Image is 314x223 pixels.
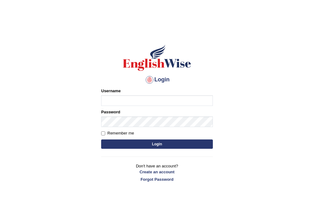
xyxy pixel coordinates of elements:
[101,163,213,182] p: Don't have an account?
[101,88,121,94] label: Username
[101,169,213,175] a: Create an account
[101,109,120,115] label: Password
[101,75,213,85] h4: Login
[101,176,213,182] a: Forgot Password
[101,139,213,149] button: Login
[101,131,105,135] input: Remember me
[101,130,134,136] label: Remember me
[122,44,192,72] img: Logo of English Wise sign in for intelligent practice with AI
